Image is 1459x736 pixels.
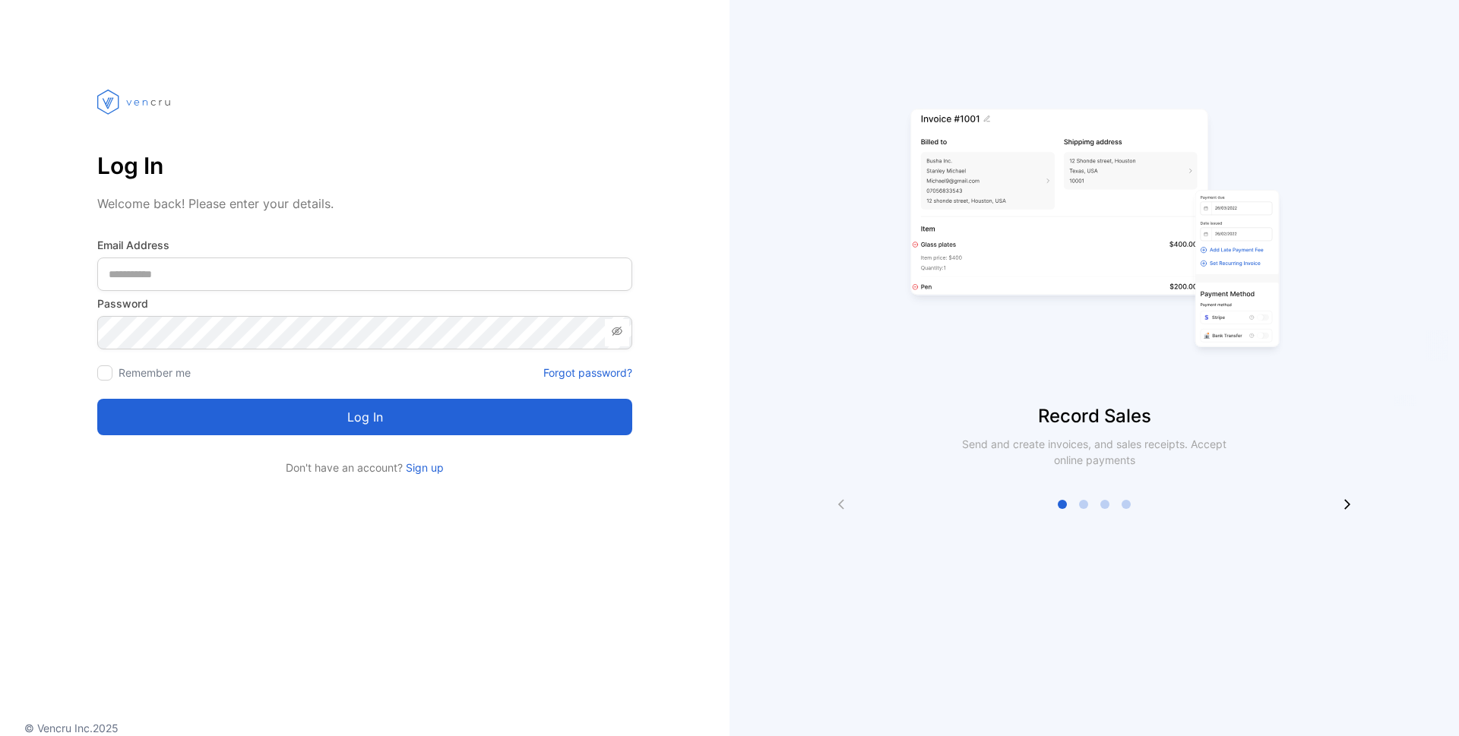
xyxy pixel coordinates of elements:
[97,399,632,435] button: Log in
[97,295,632,311] label: Password
[119,366,191,379] label: Remember me
[97,460,632,475] p: Don't have an account?
[97,194,632,213] p: Welcome back! Please enter your details.
[97,61,173,143] img: vencru logo
[543,365,632,381] a: Forgot password?
[904,61,1284,403] img: slider image
[97,147,632,184] p: Log In
[729,403,1459,430] p: Record Sales
[403,461,444,474] a: Sign up
[948,436,1240,468] p: Send and create invoices, and sales receipts. Accept online payments
[97,237,632,253] label: Email Address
